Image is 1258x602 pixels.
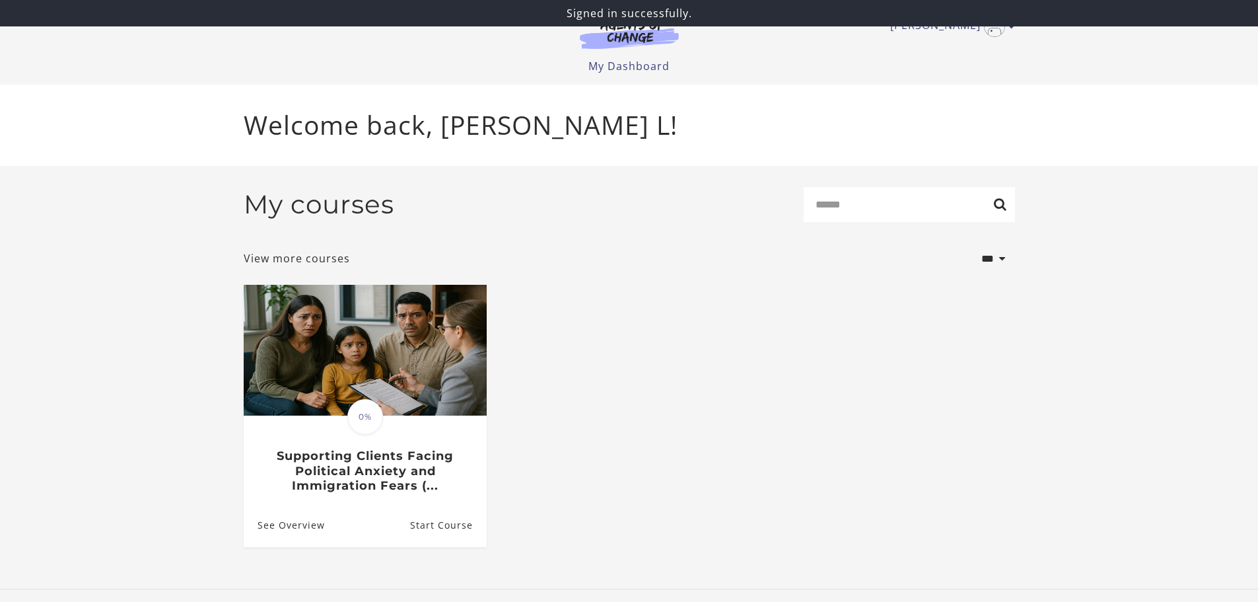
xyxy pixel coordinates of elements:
h2: My courses [244,189,394,220]
img: Agents of Change Logo [566,19,693,49]
a: My Dashboard [588,59,670,73]
a: Supporting Clients Facing Political Anxiety and Immigration Fears (...: See Overview [244,504,325,546]
a: Supporting Clients Facing Political Anxiety and Immigration Fears (...: Resume Course [409,504,486,546]
h3: Supporting Clients Facing Political Anxiety and Immigration Fears (... [258,449,472,494]
a: Toggle menu [890,16,1008,37]
p: Signed in successfully. [5,5,1253,21]
a: View more courses [244,250,350,266]
p: Welcome back, [PERSON_NAME] L! [244,106,1015,145]
span: 0% [347,399,383,435]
